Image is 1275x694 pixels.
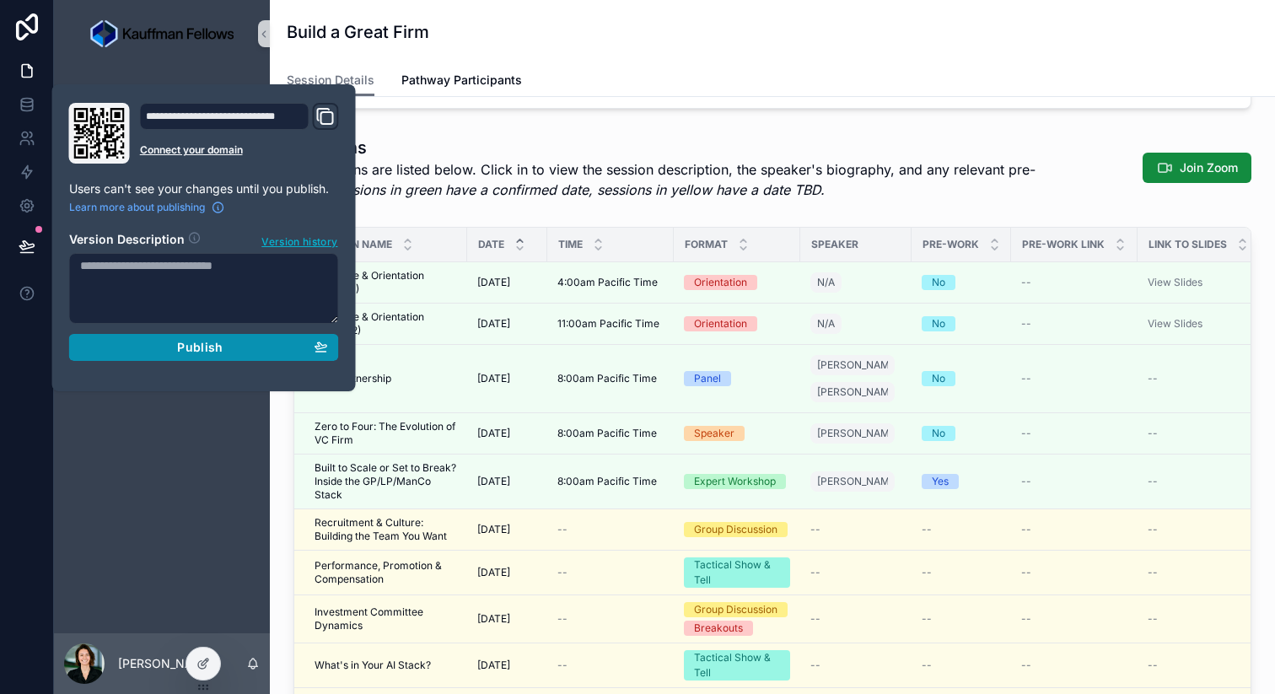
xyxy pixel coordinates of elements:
p: Users can't see your changes until you publish. [69,180,339,197]
a: Recruitment & Culture: Building the Team You Want [315,516,457,543]
span: Format [685,238,728,251]
a: What's in Your AI Stack? [315,659,457,672]
a: -- [922,659,1001,672]
span: -- [1021,612,1031,626]
span: -- [1148,427,1158,440]
a: View Slides [1148,317,1202,330]
span: -- [1148,475,1158,488]
span: [DATE] [477,612,510,626]
a: Investment Committee Dynamics [315,605,457,632]
a: The Partnership [315,372,457,385]
button: Publish [69,334,339,361]
em: Sessions in green have a confirmed date, sessions in yellow have a date TBD. [330,181,825,198]
a: No [922,316,1001,331]
a: [DATE] [477,659,537,672]
span: -- [1021,523,1031,536]
span: -- [1148,523,1158,536]
a: Group Discussion [684,522,790,537]
a: -- [557,566,664,579]
a: [DATE] [477,276,537,289]
span: -- [557,523,568,536]
a: -- [810,612,901,626]
span: -- [1021,317,1031,331]
a: -- [1148,372,1254,385]
a: Group DiscussionBreakouts [684,602,790,636]
a: [DATE] [477,427,537,440]
a: Speaker [684,426,790,441]
span: All sessions are listed below. Click in to view the session description, the speaker's biography,... [293,159,1125,200]
span: [DATE] [477,427,510,440]
div: Expert Workshop [694,474,776,489]
span: Learn more about publishing [69,201,205,214]
span: N/A [817,317,835,331]
a: -- [557,612,664,626]
a: [DATE] [477,566,537,579]
a: -- [922,523,1001,536]
h1: Build a Great Firm [287,20,429,44]
span: -- [557,566,568,579]
span: [DATE] [477,372,510,385]
p: [PERSON_NAME] [118,655,215,672]
button: Version history [261,231,338,250]
span: Time [558,238,583,251]
a: -- [1021,475,1127,488]
div: Group Discussion [694,522,777,537]
span: Pre-work [923,238,979,251]
a: Yes [922,474,1001,489]
div: Orientation [694,275,747,290]
span: [DATE] [477,659,510,672]
span: 11:00am Pacific Time [557,317,659,331]
span: -- [1021,566,1031,579]
a: View Slides [1148,276,1254,289]
span: Version history [261,232,337,249]
a: View Slides [1148,276,1202,288]
a: -- [1021,276,1127,289]
span: -- [1148,566,1158,579]
a: -- [810,523,901,536]
a: -- [1021,427,1127,440]
div: Tactical Show & Tell [694,650,780,681]
span: [PERSON_NAME] [817,358,888,372]
a: Built to Scale or Set to Break? Inside the GP/LP/ManCo Stack [315,461,457,502]
span: [PERSON_NAME] [817,427,888,440]
h1: Sessions [293,136,1125,159]
div: Panel [694,371,721,386]
span: -- [810,566,820,579]
a: Welcome & Orientation (Option 2) [315,310,457,337]
span: -- [1148,372,1158,385]
a: No [922,275,1001,290]
div: No [932,371,945,386]
a: -- [1148,566,1254,579]
div: Domain and Custom Link [140,103,339,164]
span: -- [922,566,932,579]
a: -- [1148,523,1254,536]
span: What's in Your AI Stack? [315,659,431,672]
a: Tactical Show & Tell [684,650,790,681]
a: No [922,371,1001,386]
span: [DATE] [477,475,510,488]
a: -- [1021,372,1127,385]
a: 11:00am Pacific Time [557,317,664,331]
a: -- [922,612,1001,626]
span: Zero to Four: The Evolution of VC Firm [315,420,457,447]
a: Pathway Participants [401,65,522,99]
a: -- [557,523,664,536]
a: [DATE] [477,523,537,536]
span: -- [810,612,820,626]
span: Pathway Participants [401,72,522,89]
span: -- [922,612,932,626]
span: -- [557,659,568,672]
a: Performance, Promotion & Compensation [315,559,457,586]
a: -- [810,659,901,672]
a: N/A [810,314,842,334]
button: Join Zoom [1143,153,1251,183]
span: N/A [817,276,835,289]
span: -- [1148,659,1158,672]
span: 8:00am Pacific Time [557,427,657,440]
div: Orientation [694,316,747,331]
span: -- [1021,427,1031,440]
a: -- [1148,659,1254,672]
span: -- [1148,612,1158,626]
